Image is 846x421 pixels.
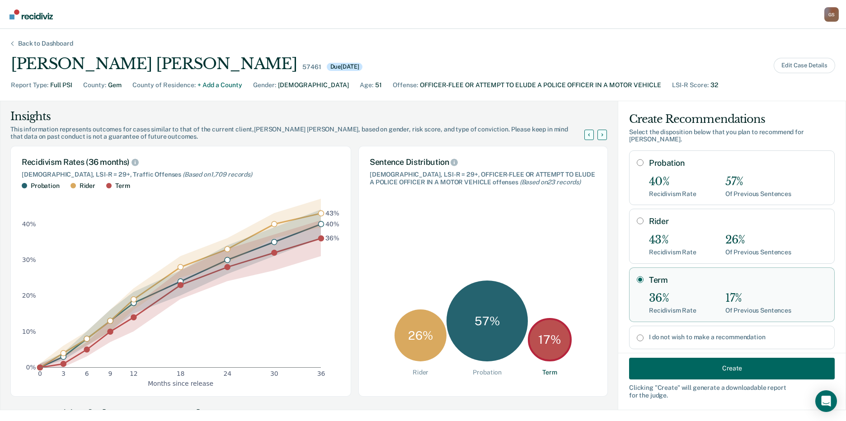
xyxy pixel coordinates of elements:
div: [DEMOGRAPHIC_DATA] [278,80,349,90]
div: Recidivism Rate [649,307,696,314]
div: Offense : [393,80,418,90]
div: County : [83,80,106,90]
text: 12 [130,370,138,377]
g: x-axis label [148,379,213,387]
text: 40% [325,220,339,227]
label: Probation [649,158,827,168]
button: Profile dropdown button [824,7,839,22]
label: I do not wish to make a recommendation [649,333,827,341]
div: Term [115,182,130,190]
text: 3 [61,370,66,377]
text: 30% [22,256,36,263]
text: 0% [26,364,36,371]
span: (Based on 23 records ) [520,178,581,186]
div: 40% [649,175,696,188]
label: Rider [649,216,827,226]
text: 6 [85,370,89,377]
div: + Add a County [197,80,242,90]
div: G S [824,7,839,22]
div: Gem [108,80,122,90]
div: 57% [725,175,791,188]
img: Recidiviz [9,9,53,19]
div: 26% [725,234,791,247]
text: 43% [325,209,339,216]
text: 18 [177,370,185,377]
div: Recidivism Rate [649,190,696,198]
g: y-axis tick label [22,220,36,370]
text: 0 [38,370,42,377]
div: Of Previous Sentences [725,307,791,314]
div: Clicking " Create " will generate a downloadable report for the judge. [629,384,835,399]
div: 17% [725,292,791,305]
div: Insights [10,109,595,124]
div: Probation [31,182,60,190]
div: Rider [80,182,95,190]
g: area [40,199,321,367]
div: Of Previous Sentences [725,190,791,198]
div: 17 % [528,318,572,362]
div: [DEMOGRAPHIC_DATA], LSI-R = 29+, Traffic Offenses [22,171,340,178]
div: Age : [360,80,373,90]
label: Term [649,275,827,285]
div: Of Previous Sentences [725,248,791,256]
div: 51 [375,80,382,90]
text: Months since release [148,379,213,387]
g: text [325,209,339,242]
div: Open Intercom Messenger [815,390,837,412]
div: 26 % [395,309,446,361]
div: Probation [473,369,502,376]
div: Term [542,369,557,376]
text: 20% [22,292,36,299]
text: 9 [108,370,113,377]
div: County of Residence : [132,80,196,90]
div: [DEMOGRAPHIC_DATA], LSI-R = 29+, OFFICER-FLEE OR ATTEMPT TO ELUDE A POLICE OFFICER IN A MOTOR VEH... [370,171,597,186]
text: 24 [223,370,231,377]
g: x-axis tick label [38,370,325,377]
div: Rider [413,369,428,376]
div: Create Recommendations [629,112,835,126]
button: Edit Case Details [774,58,835,73]
div: OFFICER-FLEE OR ATTEMPT TO ELUDE A POLICE OFFICER IN A MOTOR VEHICLE [420,80,661,90]
div: Sentence Distribution [370,157,597,167]
div: Full PSI [50,80,72,90]
div: Recidivism Rate [649,248,696,256]
div: 32 [710,80,718,90]
div: Due [DATE] [327,63,363,71]
div: Report Type : [11,80,48,90]
div: LSI-R Score : [672,80,709,90]
div: 43% [649,234,696,247]
text: 10% [22,327,36,335]
button: Create [629,357,835,379]
text: 40% [22,220,36,227]
div: Select the disposition below that you plan to recommend for [PERSON_NAME] . [629,128,835,144]
div: This information represents outcomes for cases similar to that of the current client, [PERSON_NAM... [10,126,595,141]
div: 57 % [446,281,528,362]
text: 36% [325,234,339,242]
div: Recidivism Rates (36 months) [22,157,340,167]
span: (Based on 1,709 records ) [183,171,252,178]
div: [PERSON_NAME] [PERSON_NAME] [11,55,297,73]
div: 57461 [302,63,321,71]
div: Back to Dashboard [7,40,84,47]
text: 30 [270,370,278,377]
div: 36% [649,292,696,305]
div: Gender : [253,80,276,90]
text: 36 [317,370,325,377]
